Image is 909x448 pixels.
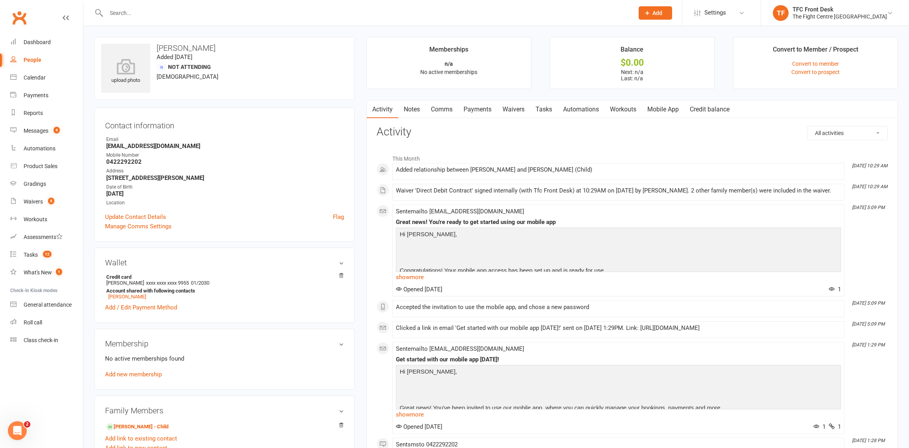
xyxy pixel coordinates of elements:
div: Messages [24,128,48,134]
span: 1 [813,423,826,430]
span: Add [652,10,662,16]
a: Activity [367,100,398,118]
span: Sent sms to 0422292202 [396,441,458,448]
div: Roll call [24,319,42,326]
strong: Account shared with following contacts [106,288,340,294]
span: Opened [DATE] [396,286,442,293]
div: The Fight Centre [GEOGRAPHIC_DATA] [793,13,887,20]
span: [DEMOGRAPHIC_DATA] [157,73,218,80]
li: [PERSON_NAME] [105,273,344,301]
p: Hi [PERSON_NAME], [398,230,839,241]
div: Product Sales [24,163,57,169]
div: Balance [621,44,643,59]
strong: [EMAIL_ADDRESS][DOMAIN_NAME] [106,143,344,150]
div: Dashboard [24,39,51,45]
h3: Contact information [105,118,344,130]
a: Payments [10,87,83,104]
a: Workouts [604,100,642,118]
div: General attendance [24,302,72,308]
span: No active memberships [420,69,477,75]
h3: [PERSON_NAME] [101,44,348,52]
strong: [DATE] [106,190,344,197]
div: Get started with our mobile app [DATE]! [396,356,841,363]
a: Automations [10,140,83,157]
i: [DATE] 1:28 PM [852,438,885,443]
a: Add new membership [105,371,162,378]
div: TF [773,5,789,21]
p: Next: n/a Last: n/a [557,69,707,81]
div: Automations [24,145,55,152]
p: No active memberships found [105,354,344,363]
div: Accepted the invitation to use the mobile app, and chose a new password [396,304,841,311]
div: Workouts [24,216,47,222]
a: Add / Edit Payment Method [105,303,177,312]
span: xxxx xxxx xxxx 9955 [146,280,189,286]
a: Credit balance [684,100,735,118]
a: Tasks [530,100,558,118]
div: Email [106,136,344,143]
a: Convert to member [792,61,839,67]
h3: Family Members [105,406,344,415]
li: This Month [377,150,888,163]
div: Mobile Number [106,152,344,159]
a: [PERSON_NAME] [108,294,146,300]
span: 12 [43,251,52,257]
span: 1 [829,423,841,430]
a: Manage Comms Settings [105,222,172,231]
a: Workouts [10,211,83,228]
div: Great news! You're ready to get started using our mobile app [396,219,841,226]
a: Waivers [497,100,530,118]
a: What's New1 [10,264,83,281]
a: Gradings [10,175,83,193]
div: Reports [24,110,43,116]
div: Date of Birth [106,183,344,191]
span: 1 [56,268,62,275]
p: Great news! You've been invited to use our mobile app, where you can quickly manage your bookings... [398,403,839,415]
a: Add link to existing contact [105,434,177,443]
div: Clicked a link in email 'Get started with our mobile app [DATE]!' sent on [DATE] 1:29PM. Link: [U... [396,325,841,331]
div: upload photo [101,59,150,85]
a: People [10,51,83,69]
i: [DATE] 5:09 PM [852,205,885,210]
div: Calendar [24,74,46,81]
strong: [STREET_ADDRESS][PERSON_NAME] [106,174,344,181]
input: Search... [104,7,628,19]
i: [DATE] 5:09 PM [852,321,885,327]
a: Clubworx [9,8,29,28]
a: Calendar [10,69,83,87]
button: Add [639,6,672,20]
span: 1 [829,286,841,293]
a: Messages 4 [10,122,83,140]
h3: Wallet [105,258,344,267]
a: Waivers 5 [10,193,83,211]
a: Convert to prospect [791,69,840,75]
a: Flag [333,212,344,222]
div: TFC Front Desk [793,6,887,13]
a: Update Contact Details [105,212,166,222]
a: Product Sales [10,157,83,175]
h3: Activity [377,126,888,138]
span: Sent email to [EMAIL_ADDRESS][DOMAIN_NAME] [396,208,524,215]
a: Comms [425,100,458,118]
a: Assessments [10,228,83,246]
a: Reports [10,104,83,122]
span: 2 [24,421,30,428]
p: Congratulations! Your mobile app access has been set up and is ready for use. [398,266,839,277]
p: Hi [PERSON_NAME], [398,367,839,378]
div: $0.00 [557,59,707,67]
a: show more [396,409,841,420]
a: General attendance kiosk mode [10,296,83,314]
div: Added relationship between [PERSON_NAME] and [PERSON_NAME] (Child) [396,167,841,173]
div: Payments [24,92,48,98]
h3: Membership [105,339,344,348]
a: Notes [398,100,425,118]
span: Settings [704,4,726,22]
div: Address [106,167,344,175]
span: 4 [54,127,60,133]
span: Sent email to [EMAIL_ADDRESS][DOMAIN_NAME] [396,345,524,352]
div: Convert to Member / Prospect [773,44,858,59]
iframe: Intercom live chat [8,421,27,440]
a: [PERSON_NAME] - Child [106,423,168,431]
div: Assessments [24,234,63,240]
div: Tasks [24,252,38,258]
